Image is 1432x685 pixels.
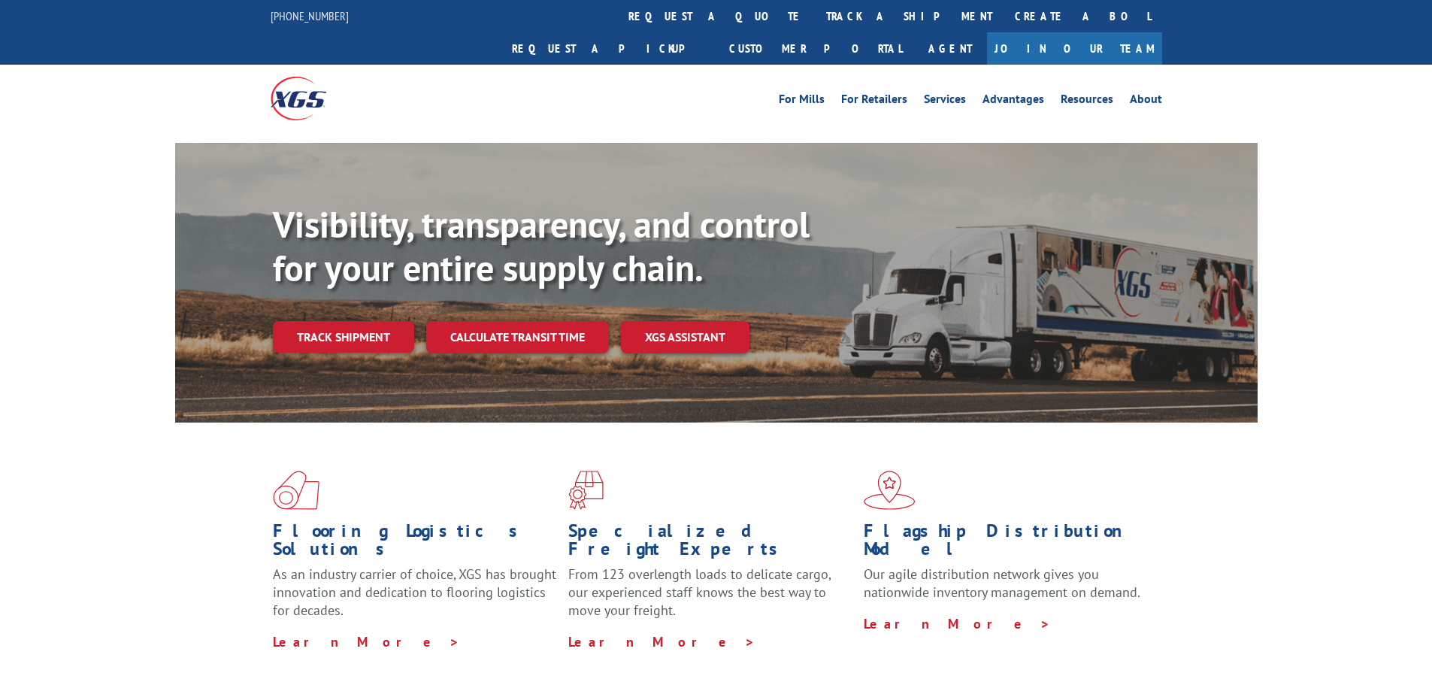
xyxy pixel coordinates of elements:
a: Join Our Team [987,32,1162,65]
a: Customer Portal [718,32,913,65]
a: Advantages [982,93,1044,110]
a: Request a pickup [501,32,718,65]
a: Agent [913,32,987,65]
p: From 123 overlength loads to delicate cargo, our experienced staff knows the best way to move you... [568,565,852,632]
a: For Retailers [841,93,907,110]
img: xgs-icon-total-supply-chain-intelligence-red [273,471,319,510]
a: About [1130,93,1162,110]
img: xgs-icon-flagship-distribution-model-red [864,471,916,510]
a: [PHONE_NUMBER] [271,8,349,23]
a: Learn More > [568,633,755,650]
a: For Mills [779,93,825,110]
img: xgs-icon-focused-on-flooring-red [568,471,604,510]
h1: Flagship Distribution Model [864,522,1148,565]
a: Services [924,93,966,110]
a: Track shipment [273,321,414,353]
h1: Flooring Logistics Solutions [273,522,557,565]
a: XGS ASSISTANT [621,321,749,353]
a: Calculate transit time [426,321,609,353]
span: As an industry carrier of choice, XGS has brought innovation and dedication to flooring logistics... [273,565,556,619]
a: Resources [1061,93,1113,110]
h1: Specialized Freight Experts [568,522,852,565]
span: Our agile distribution network gives you nationwide inventory management on demand. [864,565,1140,601]
a: Learn More > [864,615,1051,632]
a: Learn More > [273,633,460,650]
b: Visibility, transparency, and control for your entire supply chain. [273,201,810,291]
